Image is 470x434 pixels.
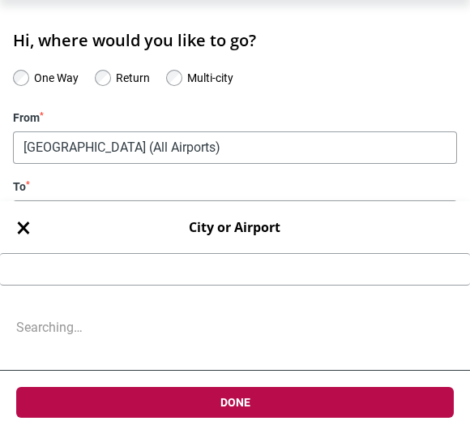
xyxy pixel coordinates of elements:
h1: Hi, where would you like to go? [13,31,457,50]
span: City or Airport [13,200,457,233]
span: Melbourne, Australia [13,131,457,164]
label: Multi-city [187,67,233,85]
h6: City or Airport [31,220,438,235]
span: × [16,211,31,243]
label: To [13,180,457,194]
label: Return [116,67,150,85]
label: One Way [34,67,79,85]
button: Done [16,387,454,418]
label: From [13,111,457,125]
span: Melbourne, Australia [14,132,456,163]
